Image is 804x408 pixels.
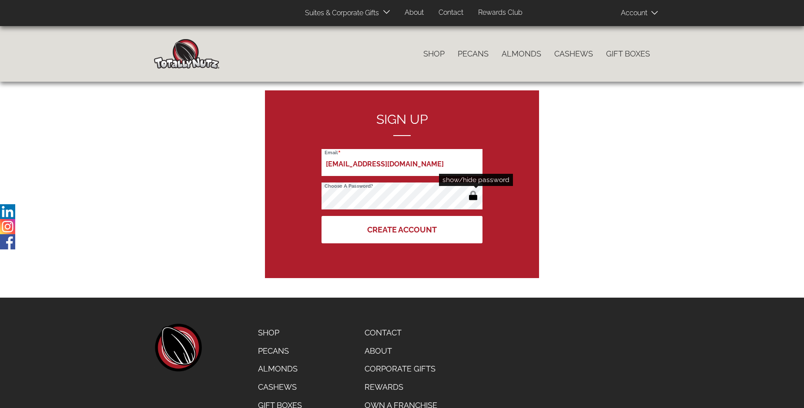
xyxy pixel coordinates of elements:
[472,4,529,21] a: Rewards Club
[251,360,308,378] a: Almonds
[322,149,482,176] input: Email
[298,5,382,22] a: Suites & Corporate Gifts
[451,45,495,63] a: Pecans
[322,112,482,136] h2: Sign up
[322,216,482,243] button: Create Account
[495,45,548,63] a: Almonds
[358,324,444,342] a: Contact
[251,342,308,360] a: Pecans
[251,324,308,342] a: Shop
[398,4,430,21] a: About
[417,45,451,63] a: Shop
[548,45,600,63] a: Cashews
[358,360,444,378] a: Corporate Gifts
[439,174,513,186] div: show/hide password
[251,378,308,396] a: Cashews
[154,324,202,372] a: home
[154,39,219,69] img: Home
[358,378,444,396] a: Rewards
[432,4,470,21] a: Contact
[358,342,444,360] a: About
[600,45,657,63] a: Gift Boxes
